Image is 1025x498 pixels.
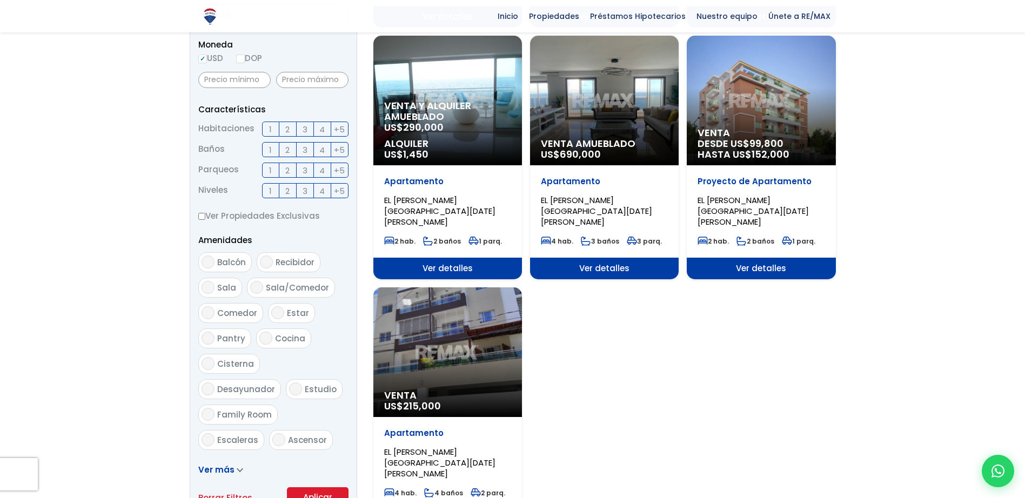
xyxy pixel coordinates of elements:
[276,72,349,88] input: Precio máximo
[217,434,258,446] span: Escaleras
[403,147,428,161] span: 1,450
[269,123,272,136] span: 1
[287,307,309,319] span: Estar
[303,123,307,136] span: 3
[198,51,223,65] label: USD
[269,143,272,157] span: 1
[259,332,272,345] input: Cocina
[288,434,327,446] span: Ascensor
[423,237,461,246] span: 2 baños
[384,120,444,134] span: US$
[585,8,691,24] span: Préstamos Hipotecarios
[627,237,662,246] span: 3 parq.
[198,103,349,116] p: Características
[236,51,262,65] label: DOP
[285,184,290,198] span: 2
[217,257,246,268] span: Balcón
[524,8,585,24] span: Propiedades
[687,258,835,279] span: Ver detalles
[698,237,729,246] span: 2 hab.
[698,127,825,138] span: Venta
[384,488,417,497] span: 4 hab.
[698,194,809,227] span: EL [PERSON_NAME][GEOGRAPHIC_DATA][DATE][PERSON_NAME]
[271,306,284,319] input: Estar
[202,332,215,345] input: Pantry
[198,38,349,51] span: Moneda
[285,164,290,177] span: 2
[687,36,835,279] a: Venta DESDE US$99,800 HASTA US$152,000 Proyecto de Apartamento EL [PERSON_NAME][GEOGRAPHIC_DATA][...
[303,143,307,157] span: 3
[202,255,215,268] input: Balcón
[289,382,302,395] input: Estudio
[305,383,337,395] span: Estudio
[373,36,522,279] a: Venta y alquiler amueblado US$290,000 Alquiler US$1,450 Apartamento EL [PERSON_NAME][GEOGRAPHIC_D...
[698,138,825,160] span: DESDE US$
[384,446,495,479] span: EL [PERSON_NAME][GEOGRAPHIC_DATA][DATE][PERSON_NAME]
[581,237,619,246] span: 3 baños
[319,123,325,136] span: 4
[384,237,416,246] span: 2 hab.
[492,8,524,24] span: Inicio
[217,307,257,319] span: Comedor
[202,281,215,294] input: Sala
[198,233,349,247] p: Amenidades
[541,147,601,161] span: US$
[698,149,825,160] span: HASTA US$
[198,72,271,88] input: Precio mínimo
[198,163,239,178] span: Parqueos
[384,100,511,122] span: Venta y alquiler amueblado
[334,123,345,136] span: +5
[468,237,502,246] span: 1 parq.
[384,399,441,413] span: US$
[217,282,236,293] span: Sala
[285,123,290,136] span: 2
[319,184,325,198] span: 4
[250,281,263,294] input: Sala/Comedor
[198,183,228,198] span: Niveles
[198,55,207,63] input: USD
[541,176,668,187] p: Apartamento
[202,433,215,446] input: Escaleras
[471,488,505,497] span: 2 parq.
[736,237,774,246] span: 2 baños
[530,36,679,279] a: Venta Amueblado US$690,000 Apartamento EL [PERSON_NAME][GEOGRAPHIC_DATA][DATE][PERSON_NAME] 4 hab...
[334,143,345,157] span: +5
[202,408,215,421] input: Family Room
[202,382,215,395] input: Desayunador
[198,464,235,475] span: Ver más
[269,184,272,198] span: 1
[319,143,325,157] span: 4
[266,282,329,293] span: Sala/Comedor
[260,255,273,268] input: Recibidor
[530,258,679,279] span: Ver detalles
[541,237,573,246] span: 4 hab.
[198,122,254,137] span: Habitaciones
[269,164,272,177] span: 1
[217,409,272,420] span: Family Room
[384,147,428,161] span: US$
[217,333,245,344] span: Pantry
[403,399,441,413] span: 215,000
[384,176,511,187] p: Apartamento
[691,8,763,24] span: Nuestro equipo
[272,433,285,446] input: Ascensor
[217,383,275,395] span: Desayunador
[198,142,225,157] span: Baños
[334,184,345,198] span: +5
[319,164,325,177] span: 4
[403,120,444,134] span: 290,000
[276,257,314,268] span: Recibidor
[303,164,307,177] span: 3
[198,213,205,220] input: Ver Propiedades Exclusivas
[373,258,522,279] span: Ver detalles
[560,147,601,161] span: 690,000
[303,184,307,198] span: 3
[782,237,815,246] span: 1 parq.
[763,8,836,24] span: Únete a RE/MAX
[198,464,243,475] a: Ver más
[424,488,463,497] span: 4 baños
[749,137,783,150] span: 99,800
[202,357,215,370] input: Cisterna
[541,194,652,227] span: EL [PERSON_NAME][GEOGRAPHIC_DATA][DATE][PERSON_NAME]
[698,176,825,187] p: Proyecto de Apartamento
